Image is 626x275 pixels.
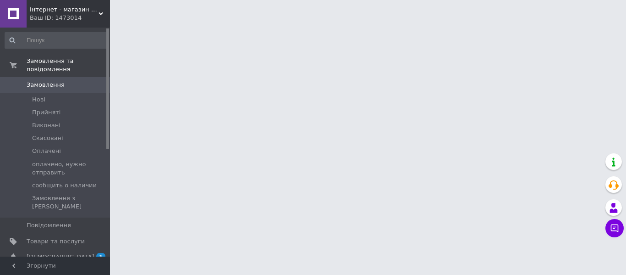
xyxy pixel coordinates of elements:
[32,95,45,104] span: Нові
[27,221,71,230] span: Повідомлення
[96,253,105,261] span: 1
[32,147,61,155] span: Оплачені
[32,108,60,117] span: Прийняті
[27,237,85,246] span: Товари та послуги
[30,6,99,14] span: Інтернет - магазин JEANSTON
[605,219,624,237] button: Чат з покупцем
[32,134,63,142] span: Скасовані
[32,160,107,177] span: оплачено, нужно отправить
[30,14,110,22] div: Ваш ID: 1473014
[27,81,65,89] span: Замовлення
[32,121,60,129] span: Виконані
[32,194,107,211] span: Замовлення з [PERSON_NAME]
[27,57,110,73] span: Замовлення та повідомлення
[5,32,108,49] input: Пошук
[32,181,97,190] span: сообщить о наличии
[27,253,94,261] span: [DEMOGRAPHIC_DATA]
